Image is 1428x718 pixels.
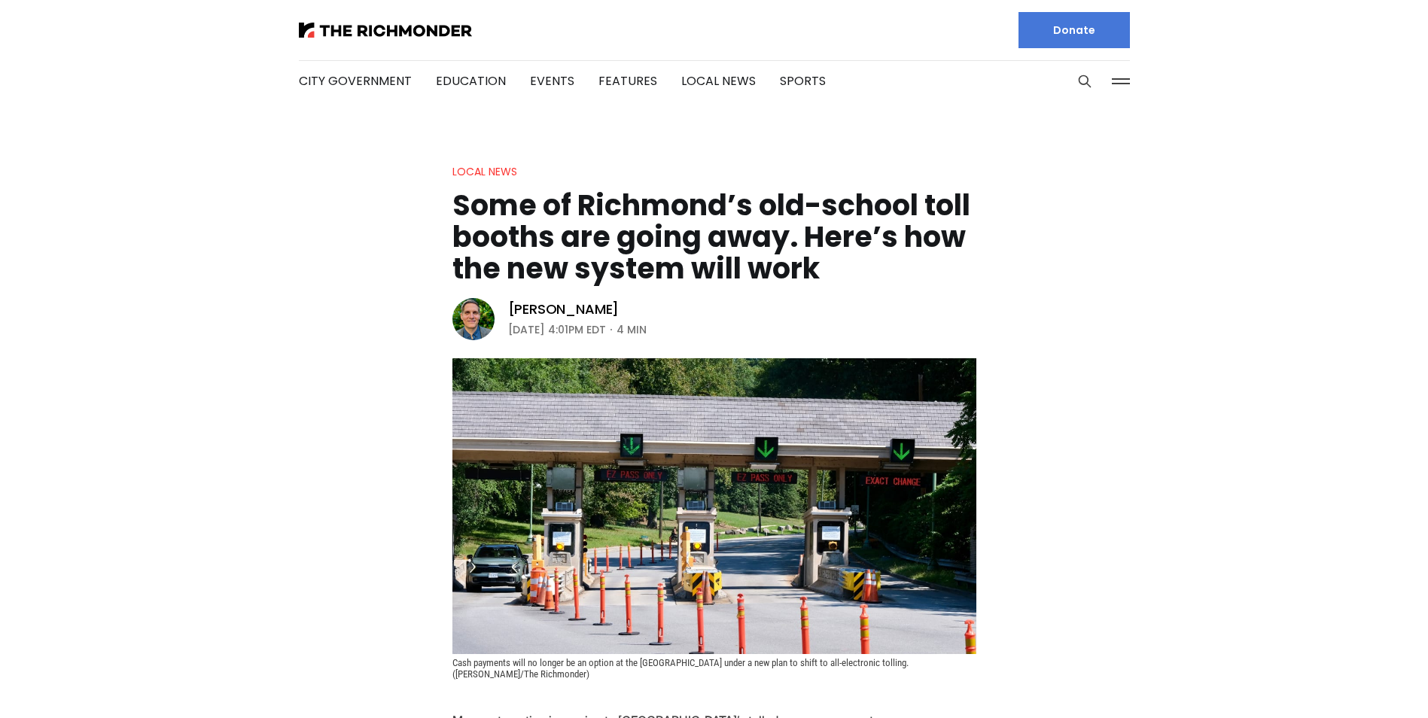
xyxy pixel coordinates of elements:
[508,321,606,339] time: [DATE] 4:01PM EDT
[452,164,517,179] a: Local News
[780,72,826,90] a: Sports
[617,321,647,339] span: 4 min
[598,72,657,90] a: Features
[452,358,976,654] img: Some of Richmond’s old-school toll booths are going away. Here’s how the new system will work
[452,657,911,680] span: Cash payments will no longer be an option at the [GEOGRAPHIC_DATA] under a new plan to shift to a...
[508,300,620,318] a: [PERSON_NAME]
[436,72,506,90] a: Education
[1018,12,1130,48] a: Donate
[681,72,756,90] a: Local News
[299,23,472,38] img: The Richmonder
[530,72,574,90] a: Events
[452,298,495,340] img: Graham Moomaw
[452,190,976,284] h1: Some of Richmond’s old-school toll booths are going away. Here’s how the new system will work
[299,72,412,90] a: City Government
[1073,70,1096,93] button: Search this site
